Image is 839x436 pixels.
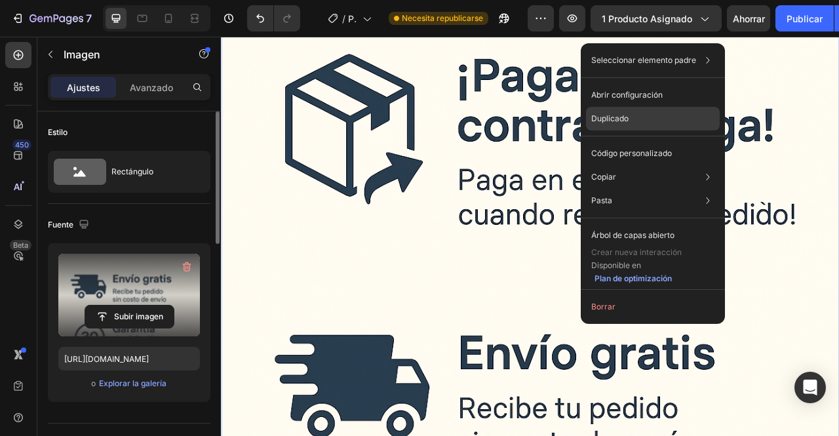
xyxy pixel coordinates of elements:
[591,55,696,65] font: Seleccionar elemento padre
[733,13,765,24] font: Ahorrar
[591,5,722,31] button: 1 producto asignado
[348,13,362,341] font: Página del producto - [DATE] 01:43:18
[86,12,92,25] font: 7
[602,13,692,24] font: 1 producto asignado
[402,13,483,23] font: Necesita republicarse
[48,220,73,229] font: Fuente
[591,260,641,270] font: Disponible en
[5,5,98,31] button: 7
[15,140,29,149] font: 450
[591,148,672,158] font: Código personalizado
[727,5,770,31] button: Ahorrar
[67,82,100,93] font: Ajustes
[591,172,616,182] font: Copiar
[591,90,663,100] font: Abrir configuración
[98,377,167,390] button: Explorar la galería
[85,305,174,328] button: Subir imagen
[591,302,615,311] font: Borrar
[586,295,720,319] button: Borrar
[775,5,834,31] button: Publicar
[48,127,68,137] font: Estilo
[64,48,100,61] font: Imagen
[99,378,166,388] font: Explorar la galería
[130,82,173,93] font: Avanzado
[594,272,673,285] button: Plan de optimización
[247,5,300,31] div: Deshacer/Rehacer
[58,347,200,370] input: https://ejemplo.com/imagen.jpg
[794,372,826,403] div: Abrir Intercom Messenger
[591,230,674,240] font: Árbol de capas abierto
[591,113,629,123] font: Duplicado
[591,195,612,205] font: Pasta
[64,47,175,62] p: Imagen
[595,273,672,283] font: Plan de optimización
[591,247,682,257] font: Crear nueva interacción
[787,13,823,24] font: Publicar
[91,378,96,388] font: o
[342,13,345,24] font: /
[13,241,28,250] font: Beta
[111,167,153,176] font: Rectángulo
[221,37,839,436] iframe: Área de diseño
